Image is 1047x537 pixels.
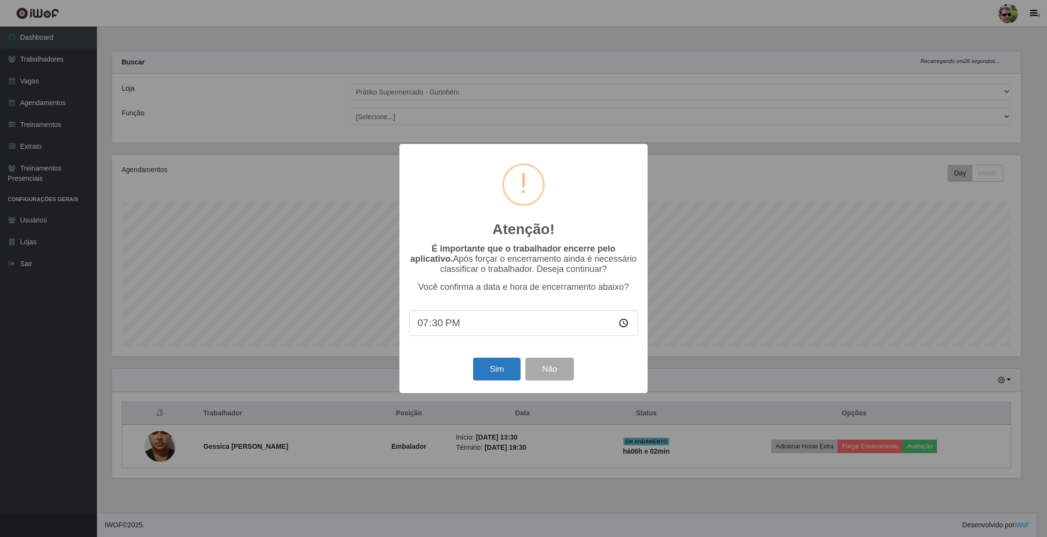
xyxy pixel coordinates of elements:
p: Após forçar o encerramento ainda é necessário classificar o trabalhador. Deseja continuar? [409,244,638,274]
button: Não [525,358,573,380]
button: Sim [473,358,520,380]
b: É importante que o trabalhador encerre pelo aplicativo. [410,244,615,264]
h2: Atenção! [492,221,555,238]
p: Você confirma a data e hora de encerramento abaixo? [409,282,638,292]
